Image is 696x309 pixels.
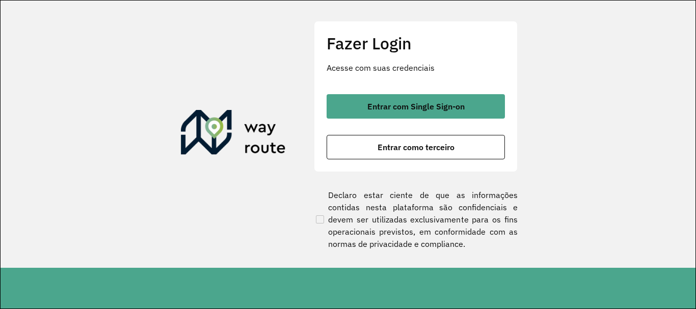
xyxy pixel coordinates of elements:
button: button [327,135,505,159]
span: Entrar como terceiro [378,143,454,151]
p: Acesse com suas credenciais [327,62,505,74]
label: Declaro estar ciente de que as informações contidas nesta plataforma são confidenciais e devem se... [314,189,518,250]
h2: Fazer Login [327,34,505,53]
span: Entrar com Single Sign-on [367,102,465,110]
img: Roteirizador AmbevTech [181,110,286,159]
button: button [327,94,505,119]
